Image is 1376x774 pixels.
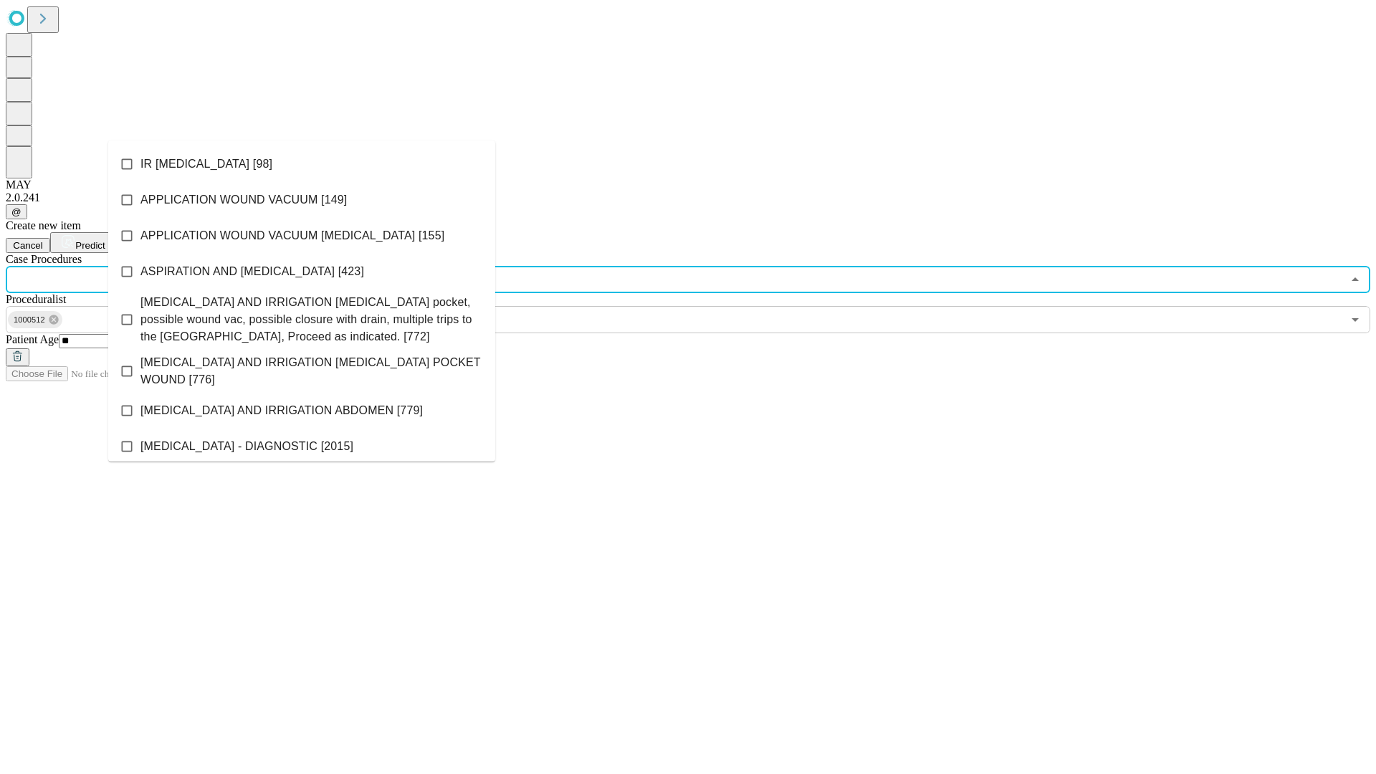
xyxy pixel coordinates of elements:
button: @ [6,204,27,219]
span: 1000512 [8,312,51,328]
div: MAY [6,178,1370,191]
button: Predict [50,232,116,253]
span: [MEDICAL_DATA] AND IRRIGATION [MEDICAL_DATA] pocket, possible wound vac, possible closure with dr... [140,294,484,345]
span: Patient Age [6,333,59,345]
span: APPLICATION WOUND VACUUM [MEDICAL_DATA] [155] [140,227,444,244]
span: IR [MEDICAL_DATA] [98] [140,156,272,173]
button: Cancel [6,238,50,253]
button: Close [1345,269,1365,290]
div: 1000512 [8,311,62,328]
span: Cancel [13,240,43,251]
span: Create new item [6,219,81,231]
span: [MEDICAL_DATA] - DIAGNOSTIC [2015] [140,438,353,455]
span: [MEDICAL_DATA] AND IRRIGATION ABDOMEN [779] [140,402,423,419]
button: Open [1345,310,1365,330]
span: ASPIRATION AND [MEDICAL_DATA] [423] [140,263,364,280]
span: Proceduralist [6,293,66,305]
span: Scheduled Procedure [6,253,82,265]
div: 2.0.241 [6,191,1370,204]
span: @ [11,206,21,217]
span: [MEDICAL_DATA] AND IRRIGATION [MEDICAL_DATA] POCKET WOUND [776] [140,354,484,388]
span: APPLICATION WOUND VACUUM [149] [140,191,347,209]
span: Predict [75,240,105,251]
